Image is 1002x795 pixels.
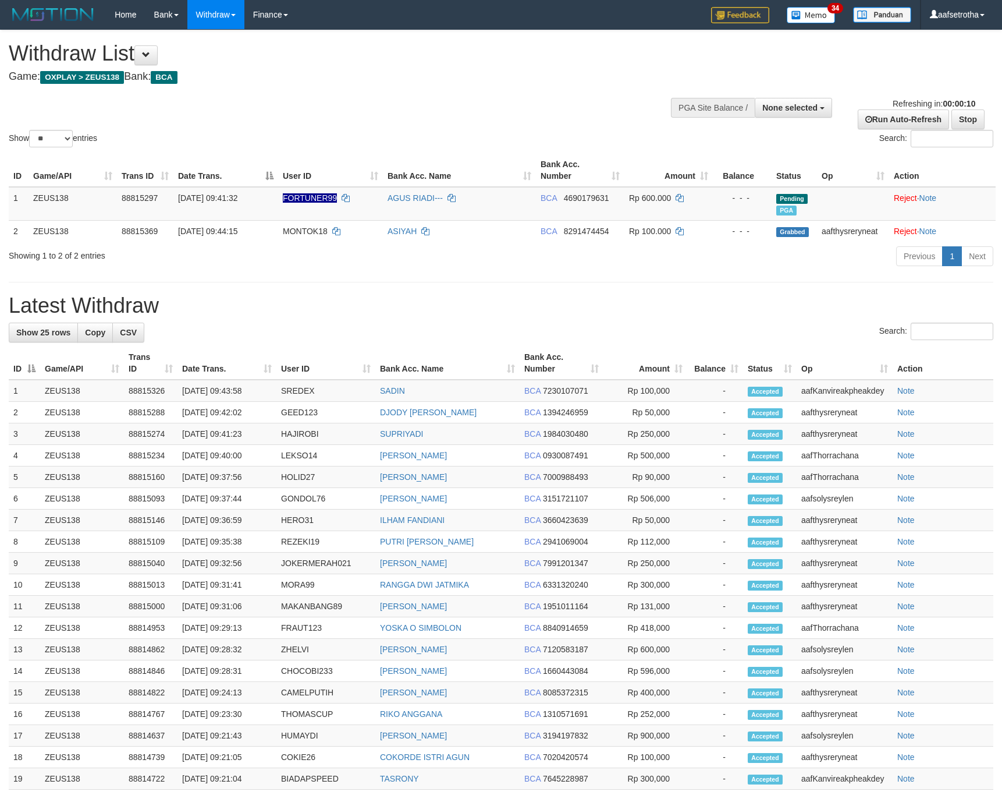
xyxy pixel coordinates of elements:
[276,510,375,531] td: HERO31
[893,347,993,380] th: Action
[380,752,470,762] a: COKORDE ISTRI AGUN
[919,227,937,236] a: Note
[762,103,818,112] span: None selected
[40,488,124,510] td: ZEUS138
[177,596,276,617] td: [DATE] 09:31:06
[748,473,783,483] span: Accepted
[124,380,177,402] td: 88815326
[748,451,783,461] span: Accepted
[603,488,687,510] td: Rp 506,000
[177,660,276,682] td: [DATE] 09:28:31
[177,574,276,596] td: [DATE] 09:31:41
[380,645,447,654] a: [PERSON_NAME]
[743,347,797,380] th: Status: activate to sort column ascending
[9,42,656,65] h1: Withdraw List
[797,574,893,596] td: aafthysreryneat
[177,510,276,531] td: [DATE] 09:36:59
[543,666,588,676] span: Copy 1660443084 to clipboard
[817,220,889,242] td: aafthysreryneat
[897,451,915,460] a: Note
[177,531,276,553] td: [DATE] 09:35:38
[380,515,445,525] a: ILHAM FANDIANI
[9,660,40,682] td: 14
[124,553,177,574] td: 88815040
[380,602,447,611] a: [PERSON_NAME]
[40,402,124,423] td: ZEUS138
[124,639,177,660] td: 88814862
[276,660,375,682] td: CHOCOBI233
[687,402,743,423] td: -
[124,445,177,467] td: 88815234
[687,467,743,488] td: -
[827,3,843,13] span: 34
[524,709,541,719] span: BCA
[543,559,588,568] span: Copy 7991201347 to clipboard
[40,639,124,660] td: ZEUS138
[893,99,975,108] span: Refreshing in:
[276,596,375,617] td: MAKANBANG89
[40,531,124,553] td: ZEUS138
[671,98,755,118] div: PGA Site Balance /
[380,774,419,783] a: TASRONY
[817,154,889,187] th: Op: activate to sort column ascending
[85,328,105,337] span: Copy
[797,617,893,639] td: aafThorrachana
[177,682,276,704] td: [DATE] 09:24:13
[797,553,893,574] td: aafthysreryneat
[603,423,687,445] td: Rp 250,000
[380,666,447,676] a: [PERSON_NAME]
[117,154,173,187] th: Trans ID: activate to sort column ascending
[380,408,477,417] a: DJODY [PERSON_NAME]
[797,467,893,488] td: aafThorrachana
[9,187,29,221] td: 1
[603,347,687,380] th: Amount: activate to sort column ascending
[687,488,743,510] td: -
[40,553,124,574] td: ZEUS138
[9,380,40,402] td: 1
[951,109,985,129] a: Stop
[9,130,97,147] label: Show entries
[29,187,117,221] td: ZEUS138
[748,581,783,591] span: Accepted
[40,682,124,704] td: ZEUS138
[687,553,743,574] td: -
[543,386,588,395] span: Copy 7230107071 to clipboard
[797,639,893,660] td: aafsolysreylen
[858,109,949,129] a: Run Auto-Refresh
[961,246,993,266] a: Next
[9,639,40,660] td: 13
[541,193,557,203] span: BCA
[797,531,893,553] td: aafthysreryneat
[776,206,797,215] span: Marked by aafsolysreylen
[276,467,375,488] td: HOLID27
[9,704,40,725] td: 16
[276,488,375,510] td: GONDOL76
[124,617,177,639] td: 88814953
[9,71,656,83] h4: Game: Bank:
[772,154,817,187] th: Status
[9,323,78,342] a: Show 25 rows
[9,294,993,317] h1: Latest Withdraw
[897,559,915,568] a: Note
[543,472,588,482] span: Copy 7000988493 to clipboard
[687,617,743,639] td: -
[40,704,124,725] td: ZEUS138
[9,553,40,574] td: 9
[388,227,417,236] a: ASIYAH
[40,380,124,402] td: ZEUS138
[177,639,276,660] td: [DATE] 09:28:32
[122,227,158,236] span: 88815369
[894,227,917,236] a: Reject
[889,220,996,242] td: ·
[713,154,772,187] th: Balance
[520,347,603,380] th: Bank Acc. Number: activate to sort column ascending
[124,660,177,682] td: 88814846
[77,323,113,342] a: Copy
[889,187,996,221] td: ·
[380,429,423,439] a: SUPRIYADI
[748,602,783,612] span: Accepted
[776,194,808,204] span: Pending
[40,467,124,488] td: ZEUS138
[380,688,447,697] a: [PERSON_NAME]
[543,580,588,589] span: Copy 6331320240 to clipboard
